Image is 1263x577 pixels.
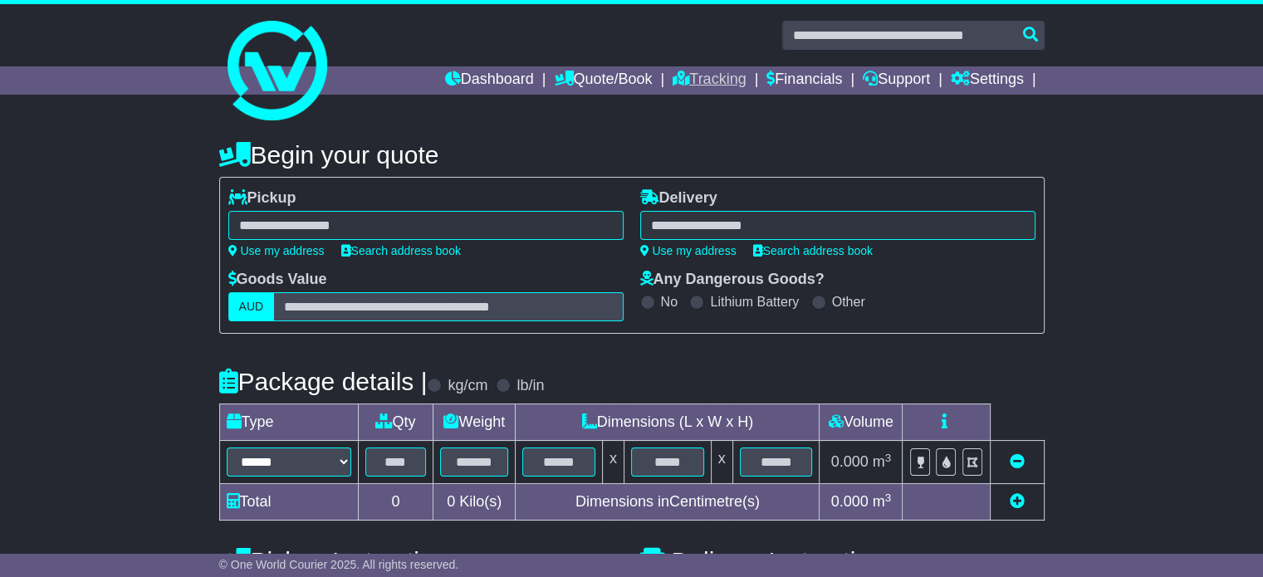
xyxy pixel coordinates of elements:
[863,66,930,95] a: Support
[820,404,903,441] td: Volume
[445,66,534,95] a: Dashboard
[602,441,624,484] td: x
[358,484,433,521] td: 0
[219,558,459,571] span: © One World Courier 2025. All rights reserved.
[640,271,825,289] label: Any Dangerous Goods?
[710,294,799,310] label: Lithium Battery
[885,452,892,464] sup: 3
[433,404,516,441] td: Weight
[219,484,358,521] td: Total
[753,244,873,257] a: Search address book
[516,484,820,521] td: Dimensions in Centimetre(s)
[516,404,820,441] td: Dimensions (L x W x H)
[433,484,516,521] td: Kilo(s)
[766,66,842,95] a: Financials
[640,244,737,257] a: Use my address
[219,547,624,575] h4: Pickup Instructions
[711,441,732,484] td: x
[228,292,275,321] label: AUD
[228,244,325,257] a: Use my address
[885,491,892,504] sup: 3
[516,377,544,395] label: lb/in
[341,244,461,257] a: Search address book
[951,66,1024,95] a: Settings
[1010,453,1025,470] a: Remove this item
[661,294,678,310] label: No
[447,493,455,510] span: 0
[358,404,433,441] td: Qty
[640,547,1045,575] h4: Delivery Instructions
[228,189,296,208] label: Pickup
[1010,493,1025,510] a: Add new item
[831,453,869,470] span: 0.000
[640,189,717,208] label: Delivery
[554,66,652,95] a: Quote/Book
[228,271,327,289] label: Goods Value
[219,404,358,441] td: Type
[673,66,746,95] a: Tracking
[873,493,892,510] span: m
[219,141,1045,169] h4: Begin your quote
[448,377,487,395] label: kg/cm
[219,368,428,395] h4: Package details |
[831,493,869,510] span: 0.000
[873,453,892,470] span: m
[832,294,865,310] label: Other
